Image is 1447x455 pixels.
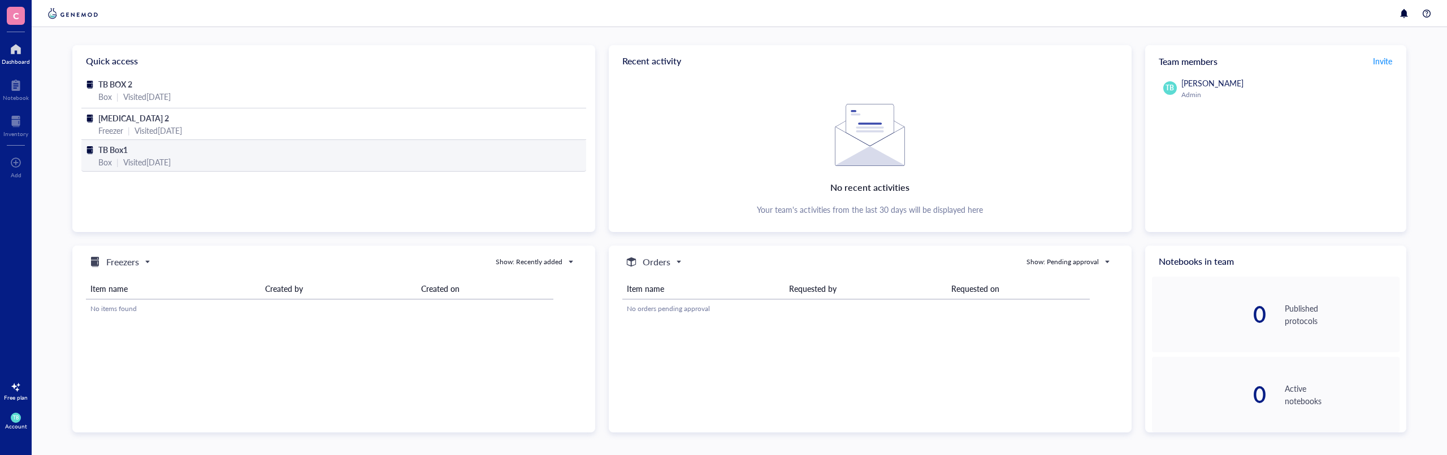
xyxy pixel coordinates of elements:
[1285,382,1400,407] div: Active notebooks
[2,40,30,65] a: Dashboard
[1152,303,1267,326] div: 0
[1145,45,1406,77] div: Team members
[123,156,171,168] div: Visited [DATE]
[1181,77,1244,89] span: [PERSON_NAME]
[1181,90,1395,99] div: Admin
[98,78,132,90] span: TB BOX 2
[98,156,112,168] div: Box
[1166,83,1174,93] span: TB
[11,172,21,178] div: Add
[98,112,169,124] span: [MEDICAL_DATA] 2
[261,278,417,299] th: Created by
[947,278,1089,299] th: Requested on
[86,278,261,299] th: Item name
[106,255,139,269] h5: Freezers
[643,255,670,269] h5: Orders
[2,58,30,65] div: Dashboard
[72,45,595,77] div: Quick access
[830,180,909,195] div: No recent activities
[1373,55,1392,67] span: Invite
[417,278,553,299] th: Created on
[90,304,549,314] div: No items found
[1026,257,1099,267] div: Show: Pending approval
[757,204,983,215] div: Your team's activities from the last 30 days will be displayed here
[45,7,101,20] img: genemod-logo
[98,124,123,137] div: Freezer
[1152,383,1267,406] div: 0
[622,278,785,299] th: Item name
[835,104,905,166] img: Empty state
[5,423,27,430] div: Account
[496,257,562,267] div: Show: Recently added
[135,124,182,137] div: Visited [DATE]
[128,124,130,137] div: |
[1285,302,1400,327] div: Published protocols
[13,415,19,421] span: TB
[3,112,28,137] a: Inventory
[1145,246,1406,277] div: Notebooks in team
[609,45,1132,77] div: Recent activity
[98,90,112,103] div: Box
[1372,52,1393,70] button: Invite
[116,156,119,168] div: |
[13,8,19,23] span: C
[3,76,29,101] a: Notebook
[116,90,119,103] div: |
[3,130,28,137] div: Inventory
[3,94,29,101] div: Notebook
[123,90,171,103] div: Visited [DATE]
[98,144,128,155] span: TB Box1
[785,278,947,299] th: Requested by
[4,394,28,401] div: Free plan
[627,304,1085,314] div: No orders pending approval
